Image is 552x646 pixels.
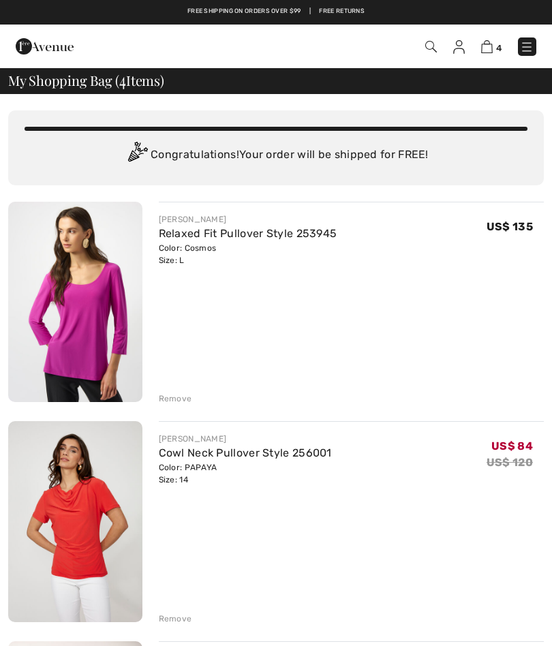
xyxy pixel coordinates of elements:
[159,213,337,226] div: [PERSON_NAME]
[159,393,192,405] div: Remove
[119,70,126,88] span: 4
[159,461,332,486] div: Color: PAPAYA Size: 14
[187,7,301,16] a: Free shipping on orders over $99
[159,613,192,625] div: Remove
[8,421,142,622] img: Cowl Neck Pullover Style 256001
[16,39,74,52] a: 1ère Avenue
[309,7,311,16] span: |
[159,433,332,445] div: [PERSON_NAME]
[25,142,527,169] div: Congratulations! Your order will be shipped for FREE!
[123,142,151,169] img: Congratulation2.svg
[8,74,164,87] span: My Shopping Bag ( Items)
[453,40,465,54] img: My Info
[520,40,534,54] img: Menu
[159,242,337,266] div: Color: Cosmos Size: L
[8,202,142,402] img: Relaxed Fit Pullover Style 253945
[481,38,502,55] a: 4
[159,446,332,459] a: Cowl Neck Pullover Style 256001
[425,41,437,52] img: Search
[487,220,533,233] span: US$ 135
[481,40,493,53] img: Shopping Bag
[487,456,533,469] s: US$ 120
[16,33,74,60] img: 1ère Avenue
[491,440,533,452] span: US$ 84
[319,7,365,16] a: Free Returns
[496,43,502,53] span: 4
[159,227,337,240] a: Relaxed Fit Pullover Style 253945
